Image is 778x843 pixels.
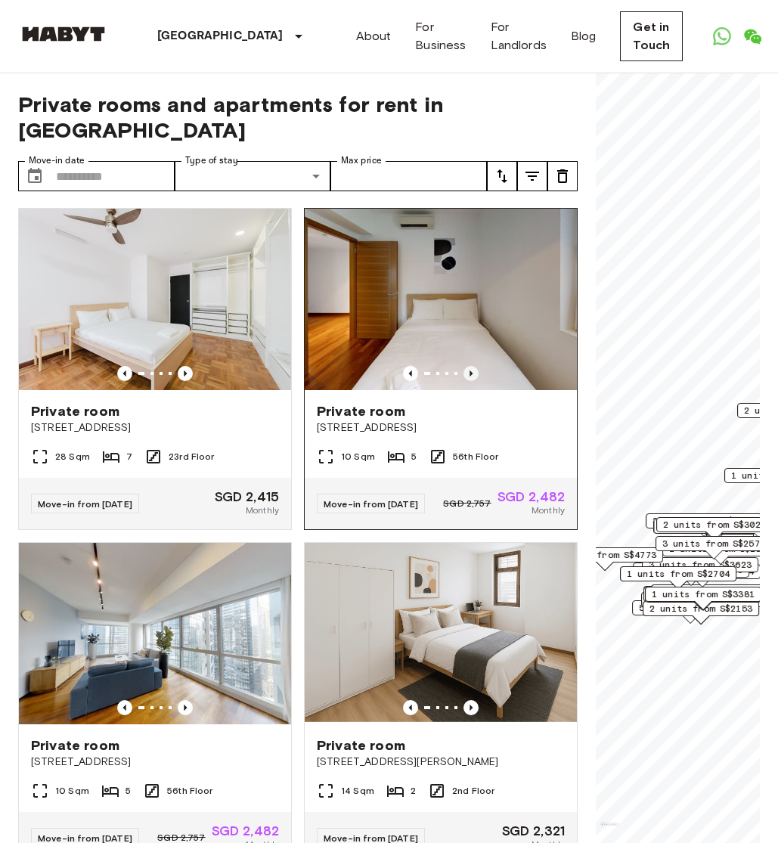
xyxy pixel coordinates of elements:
[642,557,758,581] div: Map marker
[643,587,760,610] div: Map marker
[532,504,565,517] span: Monthly
[453,450,499,463] span: 56th Floor
[737,21,767,51] a: Open WeChat
[517,161,547,191] button: tune
[117,700,132,715] button: Previous image
[324,498,418,510] span: Move-in from [DATE]
[31,420,279,435] span: [STREET_ADDRESS]
[18,26,109,42] img: Habyt
[646,513,762,537] div: Map marker
[55,450,90,463] span: 28 Sqm
[663,518,766,532] span: 2 units from S$3024
[620,11,683,61] a: Get in Touch
[463,366,479,381] button: Previous image
[643,601,759,625] div: Map marker
[632,600,749,624] div: Map marker
[356,27,392,45] a: About
[463,700,479,715] button: Previous image
[662,537,765,550] span: 3 units from S$2573
[304,208,578,530] a: Marketing picture of unit SG-01-072-003-03Previous imagePrevious imagePrivate room[STREET_ADDRESS...
[653,519,775,542] div: Map marker
[411,450,417,463] span: 5
[627,567,730,581] span: 1 units from S$2704
[317,736,405,755] span: Private room
[212,824,279,838] span: SGD 2,482
[553,548,656,562] span: 1 units from S$4773
[497,490,565,504] span: SGD 2,482
[317,755,565,770] span: [STREET_ADDRESS][PERSON_NAME]
[18,91,578,143] span: Private rooms and apartments for rent in [GEOGRAPHIC_DATA]
[487,161,517,191] button: tune
[178,366,193,381] button: Previous image
[656,517,773,541] div: Map marker
[652,587,755,601] span: 1 units from S$3381
[305,209,577,390] img: Marketing picture of unit SG-01-072-003-03
[403,700,418,715] button: Previous image
[55,784,89,798] span: 10 Sqm
[491,18,547,54] a: For Landlords
[31,736,119,755] span: Private room
[38,498,132,510] span: Move-in from [DATE]
[341,450,375,463] span: 10 Sqm
[246,504,279,517] span: Monthly
[317,420,565,435] span: [STREET_ADDRESS]
[600,822,618,839] a: Mapbox logo
[31,402,119,420] span: Private room
[169,450,215,463] span: 23rd Floor
[29,154,85,167] label: Move-in date
[547,547,663,571] div: Map marker
[443,497,491,510] span: SGD 2,757
[620,566,736,590] div: Map marker
[20,161,50,191] button: Choose date
[178,700,193,715] button: Previous image
[452,784,494,798] span: 2nd Floor
[656,536,772,559] div: Map marker
[403,366,418,381] button: Previous image
[185,154,238,167] label: Type of stay
[167,784,213,798] span: 56th Floor
[157,27,284,45] p: [GEOGRAPHIC_DATA]
[639,601,742,615] span: 5 units from S$1680
[341,154,382,167] label: Max price
[19,543,291,724] img: Marketing picture of unit SG-01-072-003-04
[117,366,132,381] button: Previous image
[547,161,578,191] button: tune
[18,208,292,530] a: Marketing picture of unit SG-01-108-001-003Previous imagePrevious imagePrivate room[STREET_ADDRES...
[645,587,761,610] div: Map marker
[215,490,279,504] span: SGD 2,415
[341,784,374,798] span: 14 Sqm
[126,784,131,798] span: 5
[126,450,132,463] span: 7
[415,18,466,54] a: For Business
[641,592,758,615] div: Map marker
[707,21,737,51] a: Open WhatsApp
[317,402,405,420] span: Private room
[305,543,577,724] img: Marketing picture of unit SG-01-001-010-02
[411,784,416,798] span: 2
[502,824,565,838] span: SGD 2,321
[31,755,279,770] span: [STREET_ADDRESS]
[571,27,597,45] a: Blog
[649,558,752,572] span: 3 units from S$3623
[652,514,755,528] span: 3 units from S$1985
[19,209,291,390] img: Marketing picture of unit SG-01-108-001-003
